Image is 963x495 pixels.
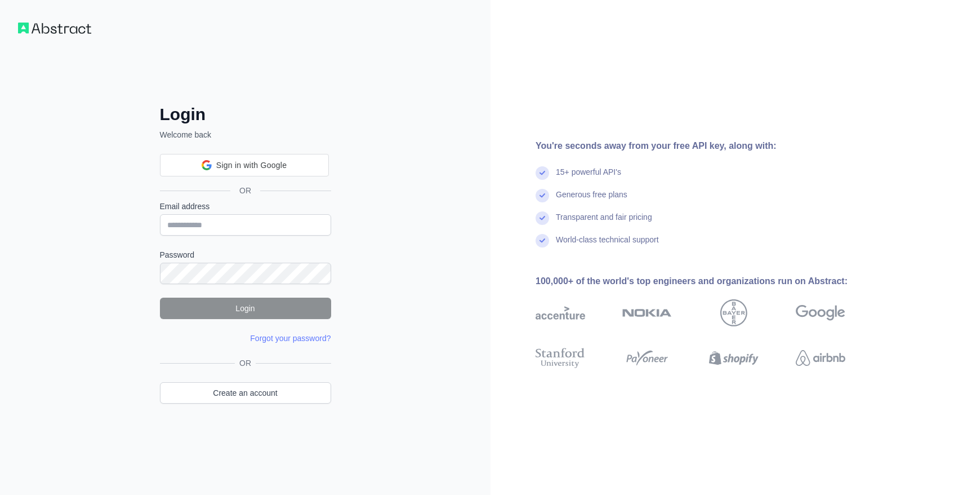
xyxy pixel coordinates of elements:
[796,346,845,370] img: airbnb
[230,185,260,196] span: OR
[160,249,331,260] label: Password
[622,346,672,370] img: payoneer
[18,23,91,34] img: Workflow
[556,234,659,257] div: World-class technical support
[536,346,585,370] img: stanford university
[160,104,331,125] h2: Login
[556,166,621,189] div: 15+ powerful API's
[235,357,256,369] span: OR
[160,298,331,319] button: Login
[536,189,549,202] img: check mark
[796,299,845,326] img: google
[160,201,331,212] label: Email address
[556,211,652,234] div: Transparent and fair pricing
[216,160,287,171] span: Sign in with Google
[709,346,759,370] img: shopify
[160,154,329,176] div: Sign in with Google
[536,234,549,248] img: check mark
[556,189,627,211] div: Generous free plans
[536,299,585,326] img: accenture
[536,211,549,225] img: check mark
[720,299,747,326] img: bayer
[250,334,331,343] a: Forgot your password?
[622,299,672,326] img: nokia
[160,382,331,404] a: Create an account
[536,166,549,180] img: check mark
[536,139,881,153] div: You're seconds away from your free API key, along with:
[160,129,331,140] p: Welcome back
[536,275,881,288] div: 100,000+ of the world's top engineers and organizations run on Abstract:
